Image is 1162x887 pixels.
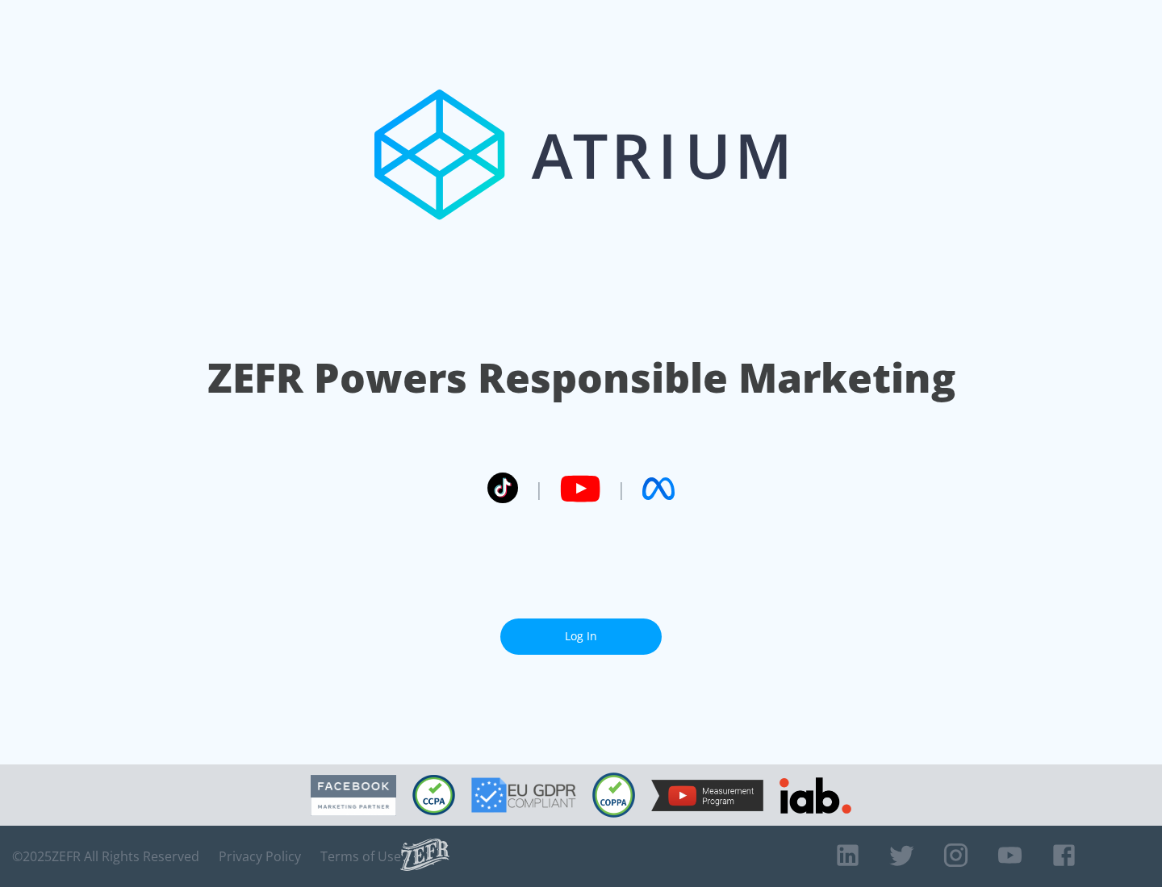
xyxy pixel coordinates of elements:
img: COPPA Compliant [592,772,635,818]
span: © 2025 ZEFR All Rights Reserved [12,848,199,864]
img: CCPA Compliant [412,775,455,815]
img: YouTube Measurement Program [651,780,763,811]
img: GDPR Compliant [471,777,576,813]
h1: ZEFR Powers Responsible Marketing [207,350,955,406]
span: | [534,477,544,501]
span: | [617,477,626,501]
img: IAB [780,777,851,814]
a: Terms of Use [320,848,401,864]
a: Privacy Policy [219,848,301,864]
img: Facebook Marketing Partner [311,775,396,816]
a: Log In [500,618,662,655]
